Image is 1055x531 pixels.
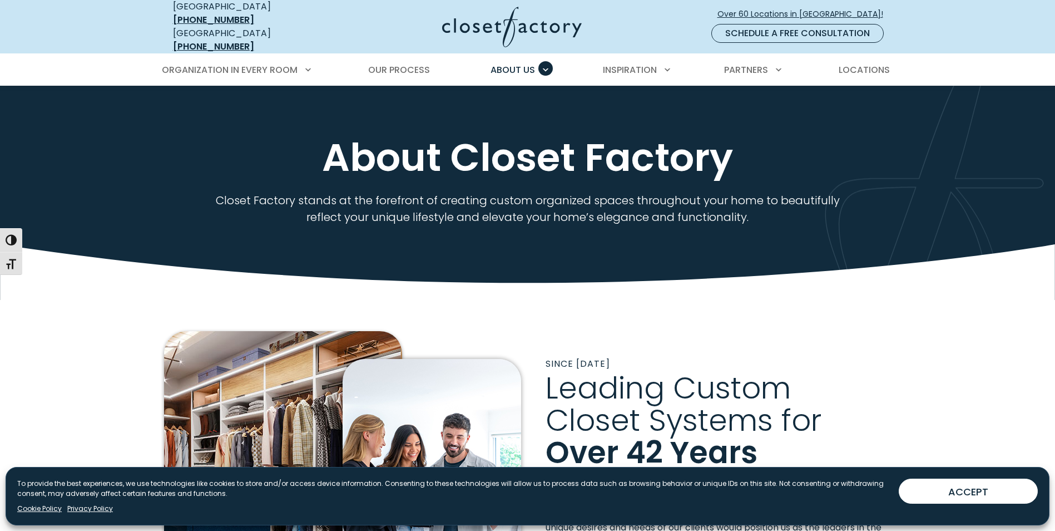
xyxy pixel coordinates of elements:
[717,8,892,20] span: Over 60 Locations in [GEOGRAPHIC_DATA]!
[201,192,854,225] p: Closet Factory stands at the forefront of creating custom organized spaces throughout your home t...
[717,4,893,24] a: Over 60 Locations in [GEOGRAPHIC_DATA]!
[17,479,890,499] p: To provide the best experiences, we use technologies like cookies to store and/or access device i...
[173,13,254,26] a: [PHONE_NUMBER]
[546,399,821,441] span: Closet Systems for
[368,63,430,76] span: Our Process
[724,63,768,76] span: Partners
[546,357,891,371] p: Since [DATE]
[154,55,902,86] nav: Primary Menu
[546,367,791,409] span: Leading Custom
[546,431,757,474] span: Over 42 Years
[899,479,1038,504] button: ACCEPT
[491,63,535,76] span: About Us
[442,7,582,47] img: Closet Factory Logo
[162,63,298,76] span: Organization in Every Room
[173,40,254,53] a: [PHONE_NUMBER]
[17,504,62,514] a: Cookie Policy
[67,504,113,514] a: Privacy Policy
[711,24,884,43] a: Schedule a Free Consultation
[171,136,885,179] h1: About Closet Factory
[173,27,334,53] div: [GEOGRAPHIC_DATA]
[839,63,890,76] span: Locations
[603,63,657,76] span: Inspiration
